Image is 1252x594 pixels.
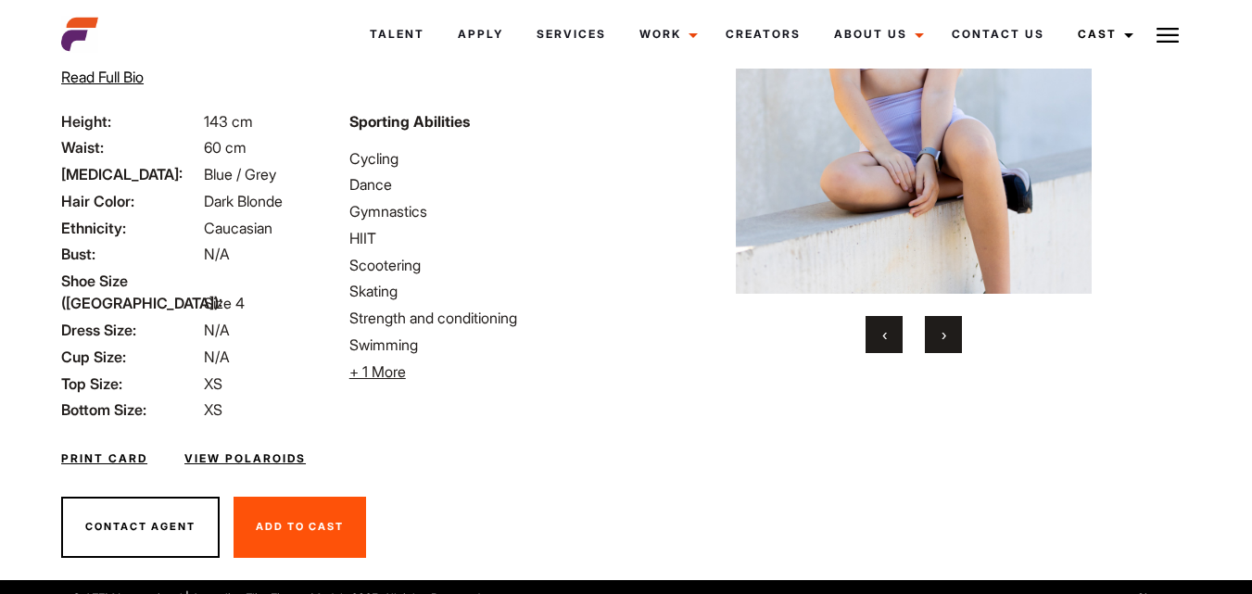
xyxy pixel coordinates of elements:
[204,138,247,157] span: 60 cm
[61,319,200,341] span: Dress Size:
[61,66,144,88] button: Read Full Bio
[61,190,200,212] span: Hair Color:
[61,136,200,158] span: Waist:
[61,217,200,239] span: Ethnicity:
[204,165,276,183] span: Blue / Grey
[349,280,615,302] li: Skating
[61,270,200,314] span: Shoe Size ([GEOGRAPHIC_DATA]):
[61,110,200,133] span: Height:
[520,9,623,59] a: Services
[204,245,230,263] span: N/A
[353,9,441,59] a: Talent
[349,254,615,276] li: Scootering
[1061,9,1145,59] a: Cast
[256,520,344,533] span: Add To Cast
[61,373,200,395] span: Top Size:
[623,9,709,59] a: Work
[61,163,200,185] span: [MEDICAL_DATA]:
[61,243,200,265] span: Bust:
[817,9,935,59] a: About Us
[61,16,98,53] img: cropped-aefm-brand-fav-22-square.png
[709,9,817,59] a: Creators
[204,294,245,312] span: Size 4
[935,9,1061,59] a: Contact Us
[204,112,253,131] span: 143 cm
[349,362,406,381] span: + 1 More
[441,9,520,59] a: Apply
[61,398,200,421] span: Bottom Size:
[61,346,200,368] span: Cup Size:
[942,325,946,344] span: Next
[1157,24,1179,46] img: Burger icon
[204,374,222,393] span: XS
[349,200,615,222] li: Gymnastics
[204,192,283,210] span: Dark Blonde
[349,227,615,249] li: HIIT
[184,450,306,467] a: View Polaroids
[204,219,272,237] span: Caucasian
[204,321,230,339] span: N/A
[349,147,615,170] li: Cycling
[204,348,230,366] span: N/A
[234,497,366,558] button: Add To Cast
[61,450,147,467] a: Print Card
[61,497,220,558] button: Contact Agent
[349,307,615,329] li: Strength and conditioning
[204,400,222,419] span: XS
[882,325,887,344] span: Previous
[61,68,144,86] span: Read Full Bio
[349,334,615,356] li: Swimming
[349,173,615,196] li: Dance
[349,112,470,131] strong: Sporting Abilities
